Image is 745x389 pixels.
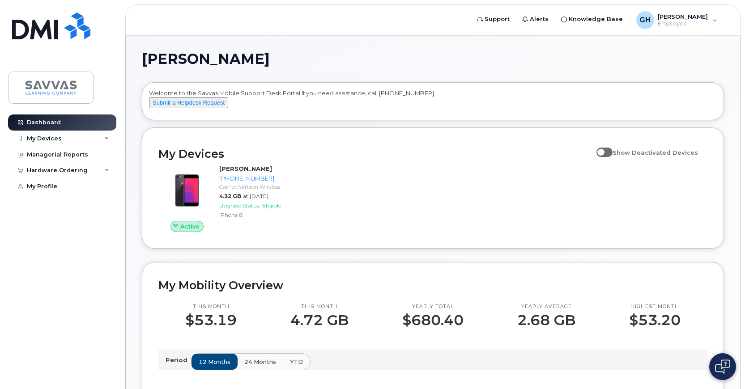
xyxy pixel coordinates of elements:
a: Active[PERSON_NAME][PHONE_NUMBER]Carrier: Verizon Wireless4.32 GBat [DATE]Upgrade Status:Eligible... [158,165,288,233]
div: iPhone 8 [219,211,284,219]
span: Active [180,222,200,231]
h2: My Mobility Overview [158,279,707,292]
h2: My Devices [158,147,592,161]
p: Period [166,356,191,364]
input: Show Deactivated Devices [596,144,604,151]
img: Open chat [715,359,730,374]
span: Upgrade Status: [219,202,260,209]
p: Yearly total [402,303,464,310]
span: Eligible [262,202,281,209]
span: 24 months [244,358,276,366]
span: 4.32 GB [219,193,241,199]
span: [PERSON_NAME] [142,52,270,66]
p: Highest month [629,303,681,310]
p: 4.72 GB [290,312,349,328]
p: This month [185,303,237,310]
span: YTD [290,358,303,366]
a: Submit a Helpdesk Request [149,99,228,106]
p: $53.19 [185,312,237,328]
strong: [PERSON_NAME] [219,165,272,172]
img: image20231002-3703462-bzhi73.jpeg [166,169,209,212]
div: [PHONE_NUMBER] [219,174,284,183]
div: Carrier: Verizon Wireless [219,183,284,190]
span: at [DATE] [243,193,268,199]
p: $680.40 [402,312,464,328]
div: Welcome to the Savvas Mobile Support Desk Portal If you need assistance, call [PHONE_NUMBER]. [149,89,717,117]
p: This month [290,303,349,310]
button: Submit a Helpdesk Request [149,97,228,109]
span: Show Deactivated Devices [613,149,698,156]
p: 2.68 GB [517,312,575,328]
p: $53.20 [629,312,681,328]
p: Yearly average [517,303,575,310]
